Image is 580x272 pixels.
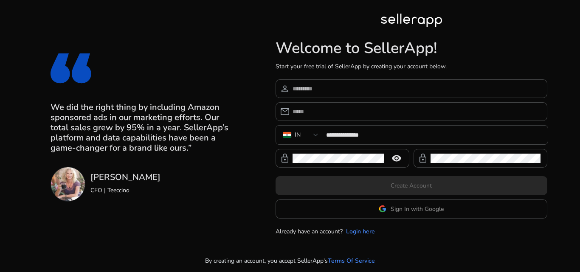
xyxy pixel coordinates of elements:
mat-icon: remove_red_eye [386,153,407,163]
p: Already have an account? [276,227,343,236]
h3: We did the right thing by including Amazon sponsored ads in our marketing efforts. Our total sale... [51,102,232,153]
a: Login here [346,227,375,236]
p: CEO | Teeccino [90,186,160,195]
span: lock [418,153,428,163]
span: lock [280,153,290,163]
span: email [280,107,290,117]
a: Terms Of Service [328,256,375,265]
p: Start your free trial of SellerApp by creating your account below. [276,62,547,71]
h3: [PERSON_NAME] [90,172,160,182]
h1: Welcome to SellerApp! [276,39,547,57]
div: IN [295,130,301,140]
span: person [280,84,290,94]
